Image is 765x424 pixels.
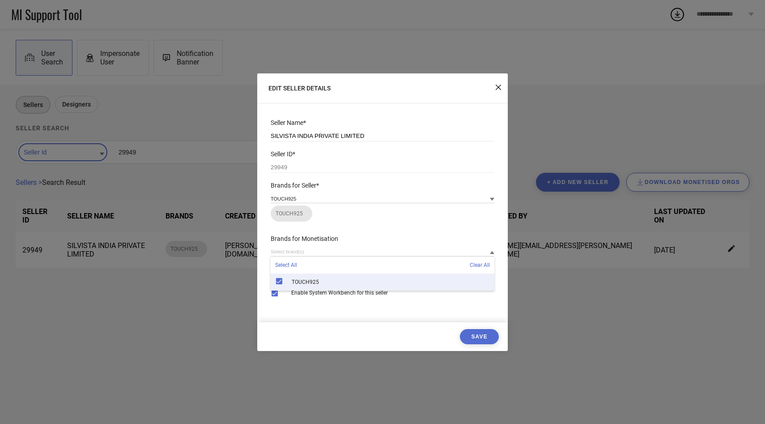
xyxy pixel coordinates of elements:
[271,119,494,126] div: Seller Name*
[271,162,494,173] input: Add seller id here (numbers only)
[276,210,307,217] span: TOUCH925
[271,182,494,189] div: Brands for Seller*
[460,329,499,344] button: Save
[271,274,494,291] div: TOUCH925
[271,131,494,141] input: Add seller name here
[470,262,490,268] span: Clear All
[271,235,494,242] div: Brands for Monetisation
[292,279,319,285] span: TOUCH925
[291,290,388,296] span: Enable System Workbench for this seller
[275,262,297,268] span: Select All
[271,247,494,257] input: Select brand(s)
[271,150,494,158] div: Seller ID*
[268,85,331,92] span: EDIT SELLER DETAILS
